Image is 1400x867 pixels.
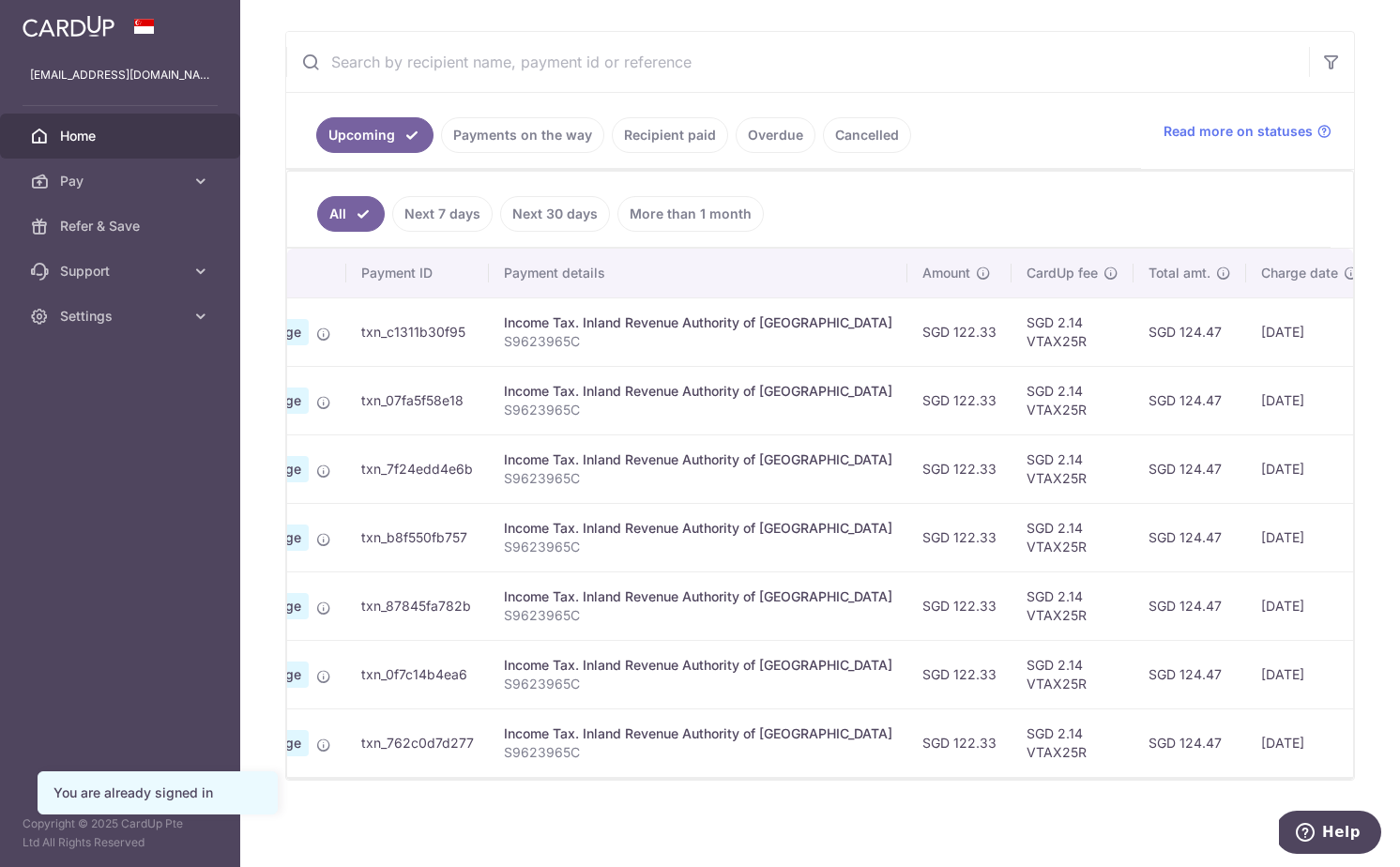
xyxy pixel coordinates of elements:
div: Income Tax. Inland Revenue Authority of [GEOGRAPHIC_DATA] [504,450,892,469]
td: SGD 122.33 [907,708,1012,777]
td: SGD 2.14 VTAX25R [1012,640,1134,708]
p: S9623965C [504,675,892,693]
a: Payments on the way [441,117,604,153]
td: SGD 122.33 [907,366,1012,434]
th: Payment ID [346,249,489,297]
div: You are already signed in [53,783,262,802]
a: Next 7 days [392,196,493,232]
span: Support [60,262,184,281]
td: SGD 2.14 VTAX25R [1012,571,1134,640]
td: SGD 122.33 [907,434,1012,503]
span: Total amt. [1149,264,1210,282]
div: Income Tax. Inland Revenue Authority of [GEOGRAPHIC_DATA] [504,382,892,401]
td: SGD 2.14 VTAX25R [1012,708,1134,777]
span: Refer & Save [60,217,184,236]
td: [DATE] [1246,503,1374,571]
a: Read more on statuses [1164,122,1332,141]
td: SGD 124.47 [1134,571,1246,640]
a: More than 1 month [617,196,764,232]
a: Upcoming [316,117,434,153]
td: SGD 124.47 [1134,297,1246,366]
td: SGD 124.47 [1134,434,1246,503]
iframe: Opens a widget where you can find more information [1279,811,1381,858]
p: S9623965C [504,332,892,351]
th: Payment details [489,249,907,297]
a: Next 30 days [500,196,610,232]
p: S9623965C [504,469,892,488]
td: SGD 124.47 [1134,708,1246,777]
div: Income Tax. Inland Revenue Authority of [GEOGRAPHIC_DATA] [504,519,892,538]
span: Read more on statuses [1164,122,1313,141]
td: txn_b8f550fb757 [346,503,489,571]
td: txn_c1311b30f95 [346,297,489,366]
td: SGD 124.47 [1134,640,1246,708]
a: Overdue [736,117,815,153]
a: Cancelled [823,117,911,153]
div: Income Tax. Inland Revenue Authority of [GEOGRAPHIC_DATA] [504,587,892,606]
td: txn_07fa5f58e18 [346,366,489,434]
a: All [317,196,385,232]
td: SGD 122.33 [907,640,1012,708]
td: SGD 122.33 [907,503,1012,571]
td: txn_7f24edd4e6b [346,434,489,503]
div: Income Tax. Inland Revenue Authority of [GEOGRAPHIC_DATA] [504,656,892,675]
td: SGD 2.14 VTAX25R [1012,366,1134,434]
span: Pay [60,172,184,190]
td: SGD 124.47 [1134,366,1246,434]
td: SGD 2.14 VTAX25R [1012,503,1134,571]
td: SGD 2.14 VTAX25R [1012,297,1134,366]
td: SGD 122.33 [907,571,1012,640]
td: [DATE] [1246,640,1374,708]
td: [DATE] [1246,571,1374,640]
td: SGD 2.14 VTAX25R [1012,434,1134,503]
td: [DATE] [1246,366,1374,434]
span: Charge date [1261,264,1338,282]
span: Settings [60,307,184,326]
td: [DATE] [1246,297,1374,366]
td: [DATE] [1246,434,1374,503]
span: Amount [922,264,970,282]
div: Income Tax. Inland Revenue Authority of [GEOGRAPHIC_DATA] [504,724,892,743]
td: txn_0f7c14b4ea6 [346,640,489,708]
p: S9623965C [504,743,892,762]
td: txn_762c0d7d277 [346,708,489,777]
span: Home [60,127,184,145]
span: CardUp fee [1027,264,1098,282]
p: S9623965C [504,606,892,625]
a: Recipient paid [612,117,728,153]
input: Search by recipient name, payment id or reference [286,32,1309,92]
div: Income Tax. Inland Revenue Authority of [GEOGRAPHIC_DATA] [504,313,892,332]
td: [DATE] [1246,708,1374,777]
td: SGD 122.33 [907,297,1012,366]
img: CardUp [23,15,114,38]
td: SGD 124.47 [1134,503,1246,571]
p: S9623965C [504,538,892,556]
p: S9623965C [504,401,892,419]
td: txn_87845fa782b [346,571,489,640]
p: [EMAIL_ADDRESS][DOMAIN_NAME] [30,66,210,84]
